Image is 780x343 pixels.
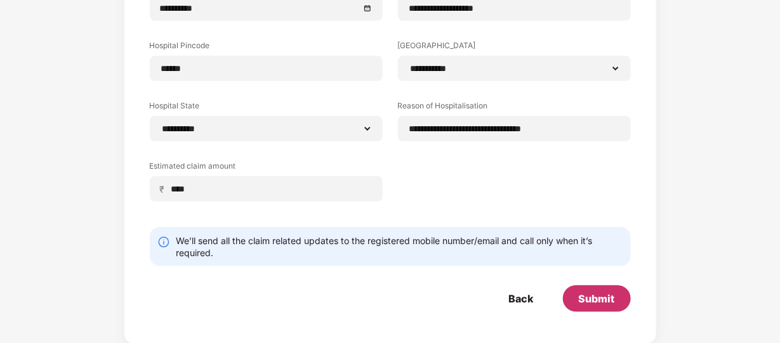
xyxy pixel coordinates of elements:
[150,160,383,176] label: Estimated claim amount
[398,40,631,56] label: [GEOGRAPHIC_DATA]
[160,183,170,195] span: ₹
[150,40,383,56] label: Hospital Pincode
[509,292,534,306] div: Back
[176,235,623,259] div: We’ll send all the claim related updates to the registered mobile number/email and call only when...
[157,236,170,249] img: svg+xml;base64,PHN2ZyBpZD0iSW5mby0yMHgyMCIgeG1sbnM9Imh0dHA6Ly93d3cudzMub3JnLzIwMDAvc3ZnIiB3aWR0aD...
[398,100,631,116] label: Reason of Hospitalisation
[579,292,615,306] div: Submit
[150,100,383,116] label: Hospital State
